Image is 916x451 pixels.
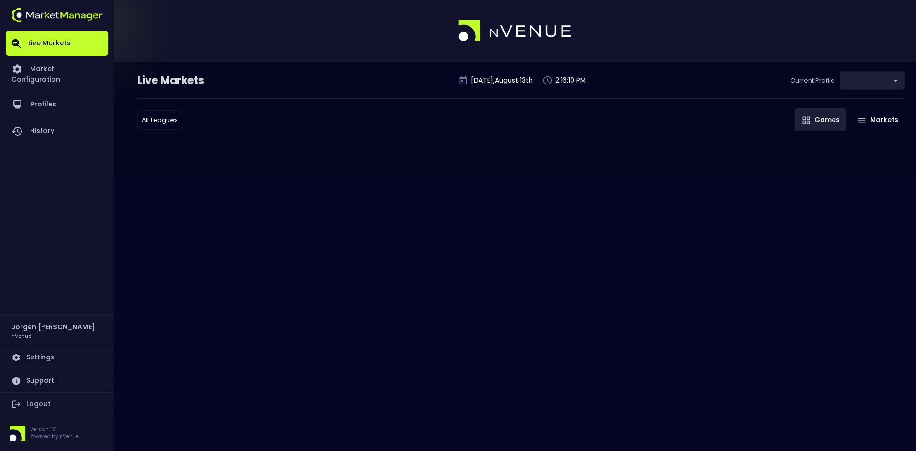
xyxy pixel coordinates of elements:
[802,116,810,124] img: gameIcon
[137,73,254,88] div: Live Markets
[6,31,108,56] a: Live Markets
[6,118,108,145] a: History
[858,118,866,123] img: gameIcon
[11,322,95,332] h2: Jorgen [PERSON_NAME]
[795,108,846,131] button: Games
[471,75,533,85] p: [DATE] , August 13 th
[851,108,905,131] button: Markets
[137,110,182,130] div: ​
[6,393,108,416] a: Logout
[6,426,108,441] div: Version 1.31Powered by nVenue
[6,91,108,118] a: Profiles
[6,346,108,369] a: Settings
[791,76,835,85] p: Current Profile
[555,75,586,85] p: 2:16:10 PM
[30,426,79,433] p: Version 1.31
[11,332,31,339] h3: nVenue
[30,433,79,440] p: Powered by nVenue
[6,56,108,91] a: Market Configuration
[840,71,905,90] div: ​
[6,369,108,392] a: Support
[11,8,103,22] img: logo
[458,20,572,42] img: logo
